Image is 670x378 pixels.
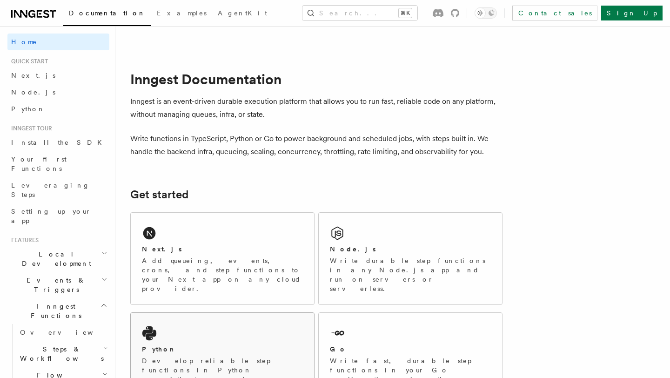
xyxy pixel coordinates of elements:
[11,105,45,113] span: Python
[7,34,109,50] a: Home
[7,134,109,151] a: Install the SDK
[11,139,107,146] span: Install the SDK
[16,341,109,367] button: Steps & Workflows
[475,7,497,19] button: Toggle dark mode
[7,101,109,117] a: Python
[512,6,597,20] a: Contact sales
[7,250,101,268] span: Local Development
[157,9,207,17] span: Examples
[11,155,67,172] span: Your first Functions
[330,256,491,293] p: Write durable step functions in any Node.js app and run on servers or serverless.
[7,246,109,272] button: Local Development
[302,6,417,20] button: Search...⌘K
[11,182,90,198] span: Leveraging Steps
[130,212,315,305] a: Next.jsAdd queueing, events, crons, and step functions to your Next app on any cloud provider.
[7,125,52,132] span: Inngest tour
[69,9,146,17] span: Documentation
[7,272,109,298] button: Events & Triggers
[7,151,109,177] a: Your first Functions
[330,244,376,254] h2: Node.js
[142,256,303,293] p: Add queueing, events, crons, and step functions to your Next app on any cloud provider.
[212,3,273,25] a: AgentKit
[318,212,502,305] a: Node.jsWrite durable step functions in any Node.js app and run on servers or serverless.
[63,3,151,26] a: Documentation
[7,84,109,101] a: Node.js
[130,71,502,88] h1: Inngest Documentation
[16,324,109,341] a: Overview
[7,302,100,320] span: Inngest Functions
[130,188,188,201] a: Get started
[330,344,347,354] h2: Go
[11,37,37,47] span: Home
[11,88,55,96] span: Node.js
[7,203,109,229] a: Setting up your app
[7,236,39,244] span: Features
[151,3,212,25] a: Examples
[130,95,502,121] p: Inngest is an event-driven durable execution platform that allows you to run fast, reliable code ...
[142,344,176,354] h2: Python
[7,67,109,84] a: Next.js
[142,244,182,254] h2: Next.js
[11,208,91,224] span: Setting up your app
[11,72,55,79] span: Next.js
[7,58,48,65] span: Quick start
[218,9,267,17] span: AgentKit
[399,8,412,18] kbd: ⌘K
[7,276,101,294] span: Events & Triggers
[130,132,502,158] p: Write functions in TypeScript, Python or Go to power background and scheduled jobs, with steps bu...
[20,329,116,336] span: Overview
[7,298,109,324] button: Inngest Functions
[16,344,104,363] span: Steps & Workflows
[601,6,663,20] a: Sign Up
[7,177,109,203] a: Leveraging Steps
